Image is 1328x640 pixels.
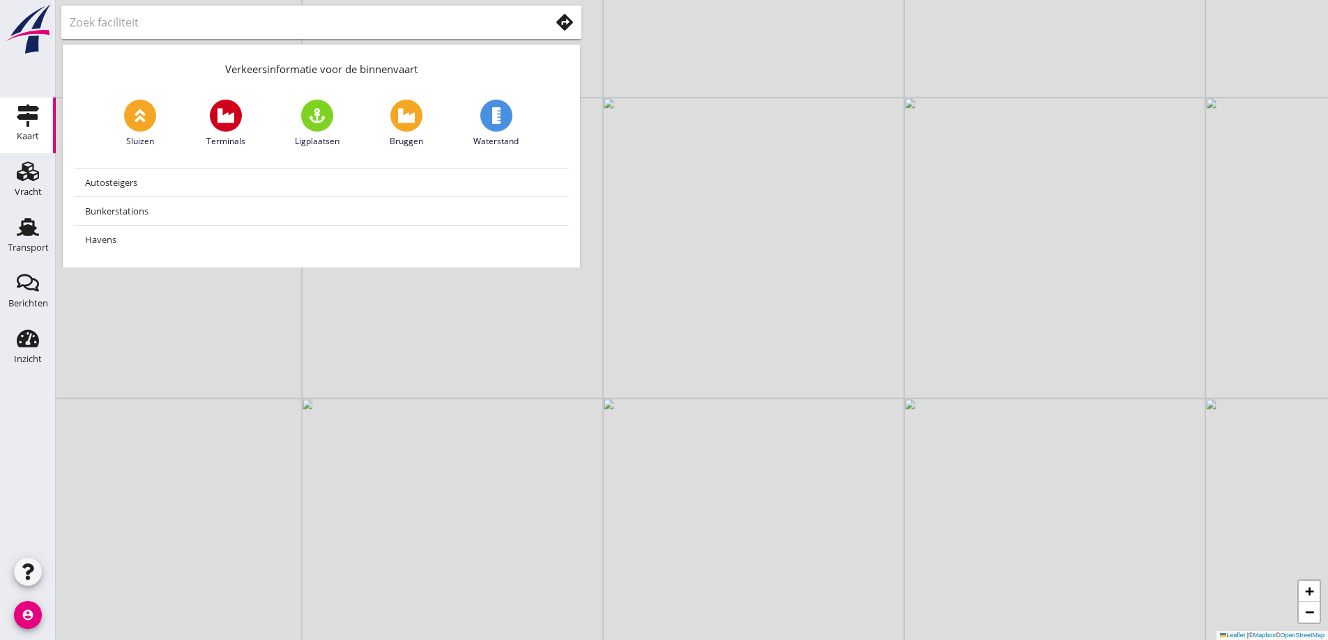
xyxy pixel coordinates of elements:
[15,187,42,196] div: Vracht
[14,354,42,364] div: Inzicht
[1305,582,1314,600] span: +
[124,100,156,148] a: Sluizen
[473,135,519,148] span: Waterstand
[390,100,423,148] a: Bruggen
[8,299,48,308] div: Berichten
[1280,632,1325,639] a: OpenStreetMap
[1299,581,1320,602] a: Zoom in
[1305,603,1314,621] span: −
[70,11,531,33] input: Zoek faciliteit
[63,45,580,88] div: Verkeersinformatie voor de binnenvaart
[1247,632,1249,639] span: |
[85,203,558,219] div: Bunkerstations
[1216,631,1328,640] div: © ©
[126,135,154,148] span: Sluizen
[85,174,558,191] div: Autosteigers
[390,135,423,148] span: Bruggen
[206,100,245,148] a: Terminals
[17,132,39,141] div: Kaart
[206,135,245,148] span: Terminals
[3,3,53,55] img: logo-small.a267ee39.svg
[85,231,558,248] div: Havens
[1220,632,1245,639] a: Leaflet
[14,601,42,629] i: account_circle
[295,135,339,148] span: Ligplaatsen
[1299,602,1320,623] a: Zoom out
[1253,632,1276,639] a: Mapbox
[295,100,339,148] a: Ligplaatsen
[8,243,49,252] div: Transport
[473,100,519,148] a: Waterstand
